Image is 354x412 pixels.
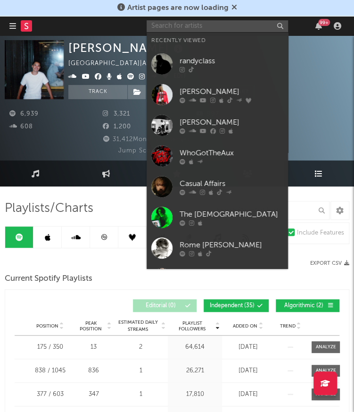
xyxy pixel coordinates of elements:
[147,79,288,110] a: [PERSON_NAME]
[170,390,220,399] div: 17,810
[116,366,165,376] div: 1
[170,320,214,332] span: Playlist Followers
[68,85,127,99] button: Track
[310,261,349,266] button: Export CSV
[36,323,58,329] span: Position
[116,319,160,333] span: Estimated Daily Streams
[127,4,229,12] span: Artist pages are now loading
[297,227,344,239] div: Include Features
[180,239,283,251] div: Rome [PERSON_NAME]
[118,148,174,154] span: Jump Score: 58.0
[210,303,255,309] span: Independent ( 35 )
[103,111,130,117] span: 3,321
[68,40,185,56] div: [PERSON_NAME]
[224,366,272,376] div: [DATE]
[29,343,71,352] div: 175 / 350
[76,320,106,332] span: Peak Position
[147,233,288,263] a: Rome [PERSON_NAME]
[9,124,33,130] span: 608
[276,299,339,312] button: Algorithmic(2)
[170,343,220,352] div: 64,614
[204,299,269,312] button: Independent(35)
[180,178,283,189] div: Casual Affairs
[151,35,283,46] div: Recently Viewed
[102,136,190,143] span: 31,412 Monthly Listeners
[224,390,272,399] div: [DATE]
[5,203,93,214] span: Playlists/Charts
[180,147,283,159] div: WhoGotTheAux
[147,20,288,32] input: Search for artists
[116,390,165,399] div: 1
[318,19,330,26] div: 99 +
[133,299,197,312] button: Editorial(0)
[280,323,296,329] span: Trend
[180,86,283,97] div: [PERSON_NAME]
[76,366,111,376] div: 836
[76,390,111,399] div: 347
[103,124,131,130] span: 1,200
[9,111,39,117] span: 6,939
[116,343,165,352] div: 2
[147,110,288,141] a: [PERSON_NAME]
[147,202,288,233] a: The [DEMOGRAPHIC_DATA]
[68,58,188,69] div: [GEOGRAPHIC_DATA] | Alternative
[224,343,272,352] div: [DATE]
[147,171,288,202] a: Casual Affairs
[76,343,111,352] div: 13
[29,366,71,376] div: 838 / 1045
[170,366,220,376] div: 26,271
[147,141,288,171] a: WhoGotTheAux
[180,117,283,128] div: [PERSON_NAME]
[139,303,182,309] span: Editorial ( 0 )
[180,209,283,220] div: The [DEMOGRAPHIC_DATA]
[233,323,257,329] span: Added On
[147,263,288,294] a: 4Block Lil Mari
[180,55,283,67] div: randyclass
[29,390,71,399] div: 377 / 603
[5,273,92,285] span: Current Spotify Playlists
[147,49,288,79] a: randyclass
[315,22,322,30] button: 99+
[231,4,237,12] span: Dismiss
[282,303,325,309] span: Algorithmic ( 2 )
